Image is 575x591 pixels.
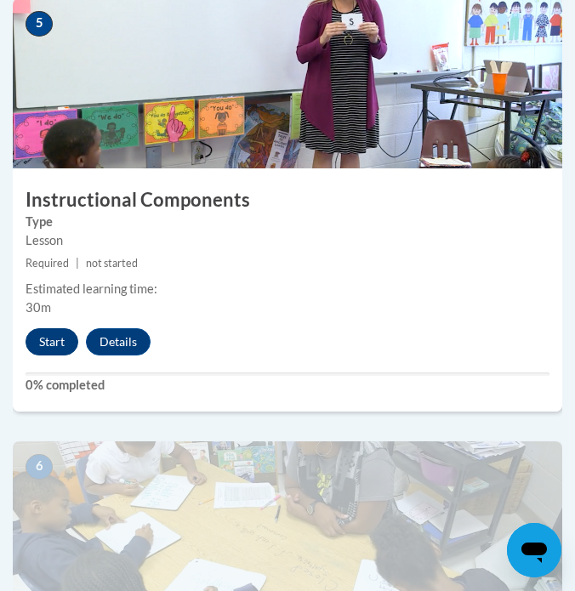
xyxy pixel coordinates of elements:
[76,257,79,270] span: |
[26,454,53,480] span: 6
[26,257,69,270] span: Required
[86,328,151,355] button: Details
[26,376,549,395] label: 0% completed
[86,257,138,270] span: not started
[26,328,78,355] button: Start
[13,187,562,213] h3: Instructional Components
[507,523,561,577] iframe: Button to launch messaging window
[26,300,51,315] span: 30m
[26,213,549,231] label: Type
[26,280,549,298] div: Estimated learning time:
[26,231,549,250] div: Lesson
[26,11,53,37] span: 5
